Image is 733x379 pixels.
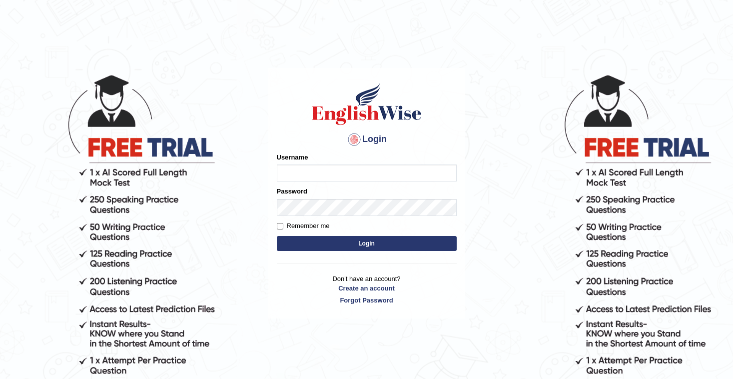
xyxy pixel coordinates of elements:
label: Username [277,152,308,162]
a: Create an account [277,283,457,293]
img: Logo of English Wise sign in for intelligent practice with AI [310,81,424,126]
p: Don't have an account? [277,274,457,305]
input: Remember me [277,223,283,229]
label: Password [277,186,307,196]
a: Forgot Password [277,295,457,305]
button: Login [277,236,457,251]
label: Remember me [277,221,330,231]
h4: Login [277,131,457,147]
